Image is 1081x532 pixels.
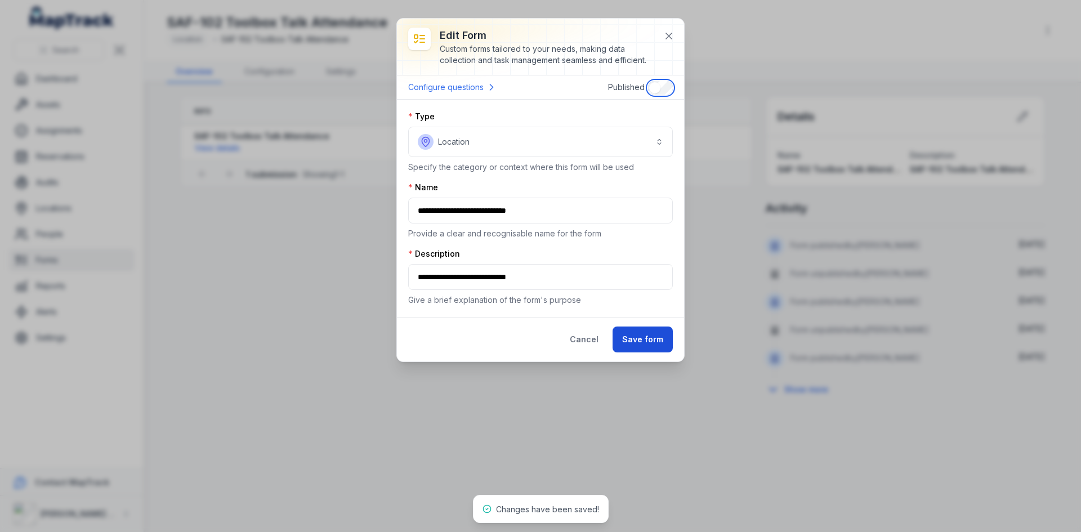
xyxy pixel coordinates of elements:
h3: Edit form [440,28,655,43]
p: Give a brief explanation of the form's purpose [408,294,673,306]
a: Configure questions [408,80,497,95]
p: Provide a clear and recognisable name for the form [408,228,673,239]
button: Cancel [560,327,608,352]
span: Changes have been saved! [496,504,599,514]
button: Location [408,127,673,157]
button: Save form [613,327,673,352]
label: Type [408,111,435,122]
label: Description [408,248,460,260]
p: Specify the category or context where this form will be used [408,162,673,173]
span: Published [608,82,645,92]
label: Name [408,182,438,193]
div: Custom forms tailored to your needs, making data collection and task management seamless and effi... [440,43,655,66]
